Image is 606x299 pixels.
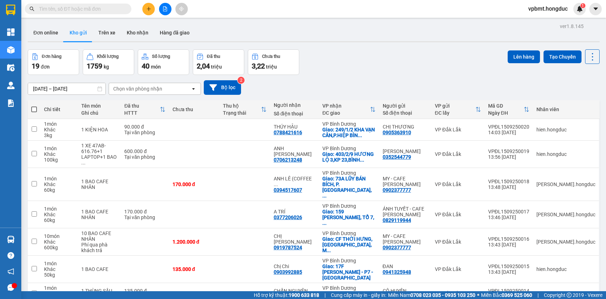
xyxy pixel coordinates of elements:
div: MY - CAFE CAO NGUYÊN [383,176,428,187]
div: 1 món [44,146,74,151]
div: 90.000 đ [124,124,165,130]
span: Hỗ trợ kỹ thuật: [254,291,319,299]
div: VP nhận [322,103,370,109]
span: Miền Nam [388,291,475,299]
div: 100 kg [44,157,74,163]
div: 1 BAO CAFE NHÂN [81,179,118,190]
div: 1 món [44,176,74,181]
div: ANH CƯỜNG [383,148,428,154]
div: Tên món [81,103,118,109]
button: Bộ lọc [204,80,241,95]
div: Số điện thoại [274,111,315,116]
div: Nhân viên [536,107,595,112]
span: món [151,64,161,70]
th: Toggle SortBy [431,100,485,119]
span: Cung cấp máy in - giấy in: [331,291,386,299]
div: luan.hongduc [536,239,595,245]
span: | [537,291,539,299]
span: ... [81,160,86,165]
div: Người gửi [383,103,428,109]
img: solution-icon [7,99,15,107]
div: Số điện thoại [383,110,428,116]
span: ... [358,132,362,138]
sup: 2 [238,77,245,84]
div: Khác [44,291,74,297]
div: ANH LÊ VĂN HUY [274,146,315,157]
div: ver 1.8.145 [560,22,584,30]
button: Khối lượng1759kg [83,49,134,75]
button: Kho gửi [64,24,93,41]
div: VP Đắk Lắk [435,181,481,187]
div: 13:46 [DATE] [488,214,529,220]
span: ... [322,193,327,199]
div: 60 kg [44,217,74,223]
div: 0788421616 [274,130,302,135]
th: Toggle SortBy [121,100,169,119]
div: Người nhận [274,102,315,108]
div: 1 XE 47AB-616.76+1 LAPTOP+1 BAO GẠO [81,143,118,165]
div: 170.000 đ [124,209,165,214]
img: warehouse-icon [7,236,15,243]
input: Tìm tên, số ĐT hoặc mã đơn [39,5,123,13]
div: 13:43 [DATE] [488,269,529,275]
div: Khác [44,266,74,272]
div: Mã GD [488,103,524,109]
div: VPĐL1509250019 [488,148,529,154]
div: CHỊ TRANG [274,233,315,245]
span: 1 [582,3,584,8]
div: VPĐL1509250015 [488,263,529,269]
div: 600.000 đ [124,148,165,154]
th: Toggle SortBy [219,100,270,119]
div: Chị Chi [274,263,315,269]
div: 0903992885 [274,269,302,275]
div: CÔ HUYỀN [383,288,428,294]
button: Đơn online [28,24,64,41]
div: Phí qua phà khách trả [81,242,118,253]
img: warehouse-icon [7,46,15,54]
span: ⚪️ [477,294,479,297]
div: ĐC lấy [435,110,475,116]
span: aim [179,6,184,11]
button: Đã thu2,04 triệu [193,49,244,75]
div: 1 món [44,121,74,127]
div: 10 món [44,233,74,239]
span: | [324,291,326,299]
span: ... [360,157,364,163]
div: VP Đắk Lắk [435,291,481,297]
span: ... [322,220,327,226]
div: hien.hongduc [536,151,595,157]
span: 2,04 [197,62,210,70]
div: 170.000 đ [173,181,216,187]
div: Tại văn phòng [124,130,165,135]
div: Giao: 73A LŨY BÁN BÍCH, P.TÂN PHÚ, HCM [322,176,375,199]
button: Kho nhận [121,24,154,41]
div: Chưa thu [262,54,280,59]
div: VP Bình Dương [322,203,375,209]
span: triệu [266,64,277,70]
span: 40 [142,62,149,70]
span: vpbmt.hongduc [523,4,573,13]
div: VP Đắk Lắk [435,266,481,272]
div: Chi tiết [44,107,74,112]
strong: 1900 633 818 [289,292,319,298]
div: VP Bình Dương [322,146,375,151]
div: hien.hongduc [536,127,595,132]
div: Trạng thái [223,110,261,116]
div: VPĐL1509250018 [488,179,529,184]
div: A TRÍ [274,209,315,214]
div: 1 BAO CAFE NHÂN [81,209,118,220]
span: 19 [32,62,39,70]
div: HTTT [124,110,159,116]
div: VPĐL1509250014 [488,288,529,294]
strong: 0708 023 035 - 0935 103 250 [410,292,475,298]
div: Ngày ĐH [488,110,524,116]
div: Khác [44,181,74,187]
div: Khác [44,127,74,132]
button: plus [142,3,155,15]
span: search [29,6,34,11]
div: VP Đắk Lắk [435,151,481,157]
span: đơn [41,64,50,70]
div: 14:03 [DATE] [488,130,529,135]
svg: open [191,86,196,92]
div: VP Bình Dương [322,258,375,263]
